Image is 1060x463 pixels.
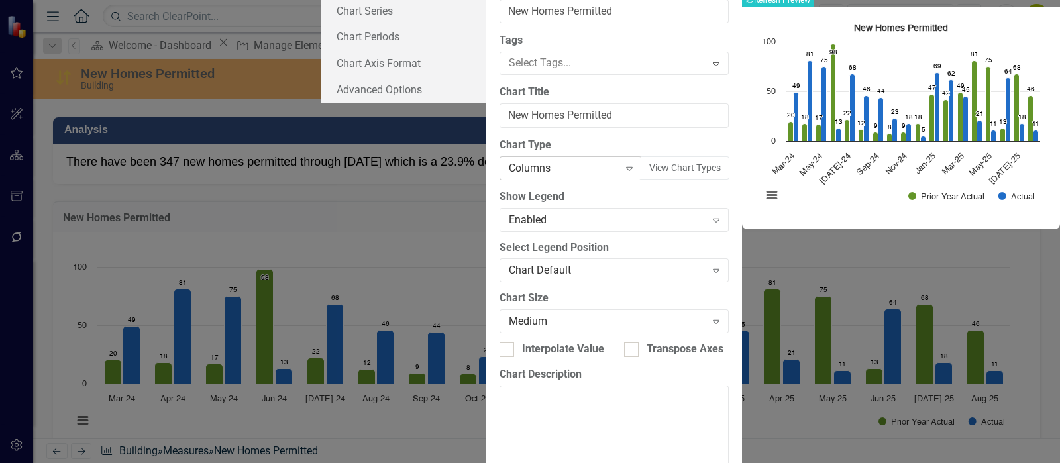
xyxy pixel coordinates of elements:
[914,114,922,121] text: 18
[321,50,486,76] a: Chart Axis Format
[794,61,1039,142] g: Actual, bar series 2 of 2 with 18 bars.
[821,67,827,142] path: May-24, 75. Actual.
[806,51,814,58] text: 81
[794,93,799,142] path: Mar-24, 49. Actual.
[755,17,1047,216] svg: Interactive chart
[999,119,1007,125] text: 13
[949,80,954,142] path: Feb-25, 62. Actual.
[928,85,936,91] text: 47
[815,115,823,121] text: 17
[908,191,984,201] button: Show Prior Year Actual
[500,367,729,382] label: Chart Description
[500,240,729,256] label: Select Legend Position
[1004,68,1012,75] text: 64
[835,119,843,125] text: 13
[802,124,808,142] path: Apr-24, 18. Prior Year Actual.
[859,130,864,142] path: Aug-24, 12. Prior Year Actual.
[929,95,935,142] path: Jan-25, 47. Prior Year Actual.
[905,114,913,121] text: 18
[831,44,836,142] path: Jun-24, 98. Prior Year Actual.
[509,314,706,329] div: Medium
[914,152,937,176] text: Jan-25
[818,152,853,186] text: [DATE]-24
[829,49,837,56] text: 98
[855,152,880,177] text: Sep-24
[901,132,906,142] path: Nov-24, 9. Prior Year Actual.
[922,127,926,133] text: 5
[647,342,723,357] div: Transpose Axes
[854,24,948,33] text: New Homes Permitted
[843,110,851,117] text: 22
[935,73,940,142] path: Jan-25, 69. Actual.
[943,100,949,142] path: Feb-25, 42. Prior Year Actual.
[1013,64,1021,71] text: 68
[864,96,869,142] path: Aug-24, 46. Actual.
[1020,124,1025,142] path: Jul-25, 18. Actual.
[808,61,813,142] path: Apr-24, 81. Actual.
[991,130,996,142] path: May-25, 11. Actual.
[1014,74,1020,142] path: Jul-25, 68. Prior Year Actual.
[820,57,828,64] text: 75
[509,160,619,176] div: Columns
[792,83,800,89] text: 49
[771,152,796,176] text: Mar-24
[971,51,979,58] text: 81
[857,120,865,127] text: 12
[972,61,977,142] path: Apr-25, 81. Prior Year Actual.
[763,186,781,205] button: View chart menu, New Homes Permitted
[873,132,878,142] path: Sep-24, 9. Prior Year Actual.
[863,86,871,93] text: 46
[641,156,729,180] button: View Chart Types
[941,152,965,176] text: Mar-25
[500,33,729,48] label: Tags
[874,123,878,129] text: 9
[1000,129,1006,142] path: Jun-25, 13. Prior Year Actual.
[836,129,841,142] path: Jun-24, 13. Actual.
[968,152,994,178] text: May-25
[321,23,486,50] a: Chart Periods
[962,87,970,93] text: 45
[1032,121,1039,127] text: 11
[509,263,706,278] div: Chart Default
[1018,114,1026,121] text: 18
[816,125,821,142] path: May-24, 17. Prior Year Actual.
[933,63,941,70] text: 69
[1033,130,1039,142] path: Aug-25, 11. Actual.
[788,122,794,142] path: Mar-24, 20. Prior Year Actual.
[850,74,855,142] path: Jul-24, 68. Actual.
[500,189,729,205] label: Show Legend
[321,76,486,103] a: Advanced Options
[921,136,926,142] path: Dec-24, 5. Actual.
[500,291,729,306] label: Chart Size
[906,124,912,142] path: Nov-24, 18. Actual.
[771,137,776,146] text: 0
[1027,86,1035,93] text: 46
[892,119,898,142] path: Oct-24, 23. Actual.
[963,97,969,142] path: Mar-25, 45. Actual.
[988,152,1022,186] text: [DATE]-25
[877,88,885,95] text: 44
[977,121,982,142] path: Apr-25, 21. Actual.
[500,138,729,153] label: Chart Type
[1006,78,1011,142] path: Jun-25, 64. Actual.
[990,121,997,127] text: 11
[762,38,776,46] text: 100
[767,87,776,96] text: 50
[500,85,729,100] label: Chart Title
[958,93,963,142] path: Mar-25, 49. Prior Year Actual.
[942,90,950,97] text: 42
[522,342,609,357] div: Interpolate Values
[849,64,857,71] text: 68
[801,114,809,121] text: 18
[891,109,899,115] text: 23
[887,134,892,142] path: Oct-24, 8. Prior Year Actual.
[902,123,906,129] text: 9
[787,112,795,119] text: 20
[947,70,955,77] text: 62
[755,17,1047,216] div: New Homes Permitted. Highcharts interactive chart.
[888,124,892,130] text: 8
[976,111,984,117] text: 21
[986,67,991,142] path: May-25, 75. Prior Year Actual.
[1028,96,1033,142] path: Aug-25, 46. Prior Year Actual.
[509,212,706,227] div: Enabled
